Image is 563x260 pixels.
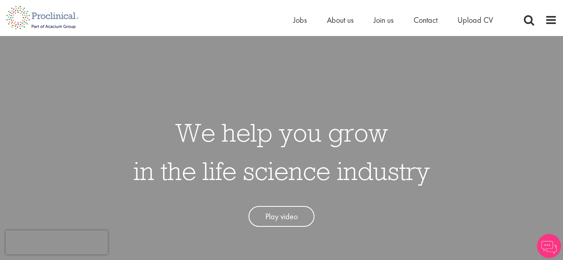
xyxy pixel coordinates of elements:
[537,234,561,258] img: Chatbot
[374,15,394,25] a: Join us
[133,113,430,190] h1: We help you grow in the life science industry
[458,15,493,25] a: Upload CV
[249,206,314,227] a: Play video
[293,15,307,25] a: Jobs
[327,15,354,25] a: About us
[414,15,438,25] a: Contact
